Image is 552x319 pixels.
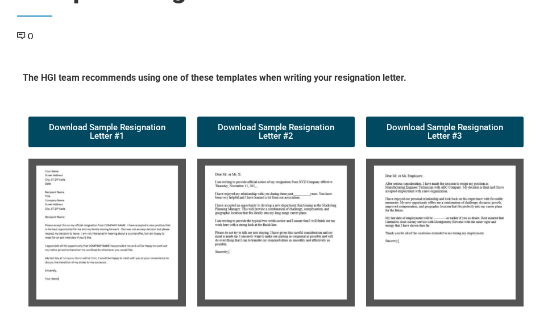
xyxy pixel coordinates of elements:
[366,117,524,147] a: Download Sample Resignation Letter #3
[380,123,510,140] span: Download Sample Resignation Letter #3
[211,123,341,140] span: Download Sample Resignation Letter #2
[28,117,186,147] a: Download Sample Resignation Letter #1
[23,72,529,88] h5: The HGI team recommends using one of these templates when writing your resignation letter.
[17,30,33,41] a: 0
[42,123,172,140] span: Download Sample Resignation Letter #1
[197,117,355,147] a: Download Sample Resignation Letter #2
